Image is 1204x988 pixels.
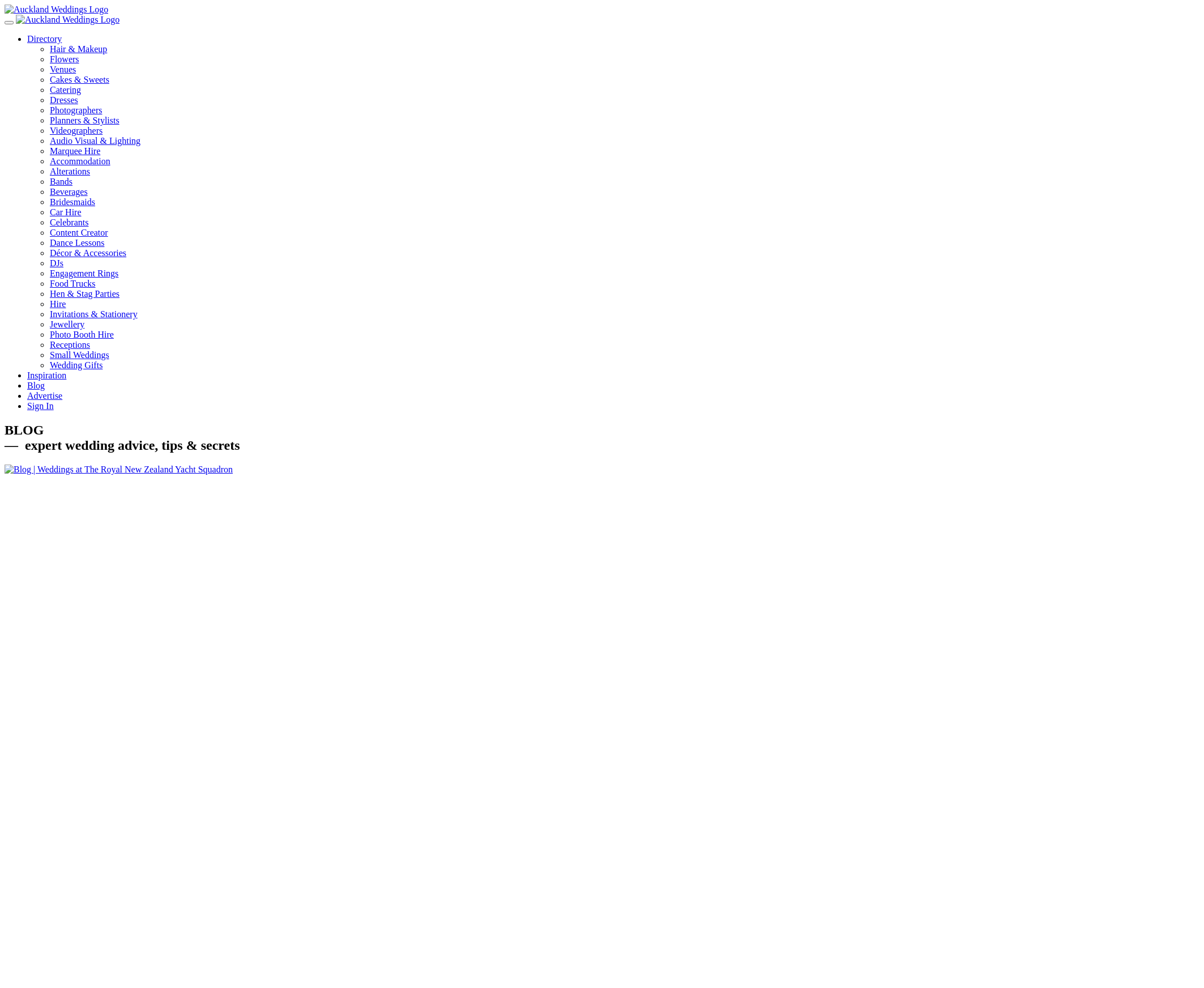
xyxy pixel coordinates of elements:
a: Alterations [50,167,90,176]
a: Dance Lessons [50,238,104,248]
button: Menu [5,21,14,24]
span: expert wedding advice, tips & secrets [25,438,240,453]
a: DJs [50,258,63,268]
a: Small Weddings [50,350,109,360]
a: Content Creator [50,228,108,237]
a: Photographers [50,105,1199,116]
a: Venues [50,65,1199,75]
a: Hair & Makeup [50,44,1199,54]
a: Invitations & Stationery [50,309,138,319]
a: Photo Booth Hire [50,330,114,339]
a: Hen & Stag Parties [50,289,119,299]
a: Celebrants [50,218,88,227]
a: Blog [27,381,45,390]
a: Planners & Stylists [50,116,1199,126]
a: Directory [27,34,62,44]
span: — [5,438,18,453]
h1: BLOG [5,423,1199,453]
a: Bridesmaids [50,197,95,207]
a: Inspiration [27,370,66,380]
a: Bands [50,177,72,186]
a: Flowers [50,54,1199,65]
a: Hire [50,299,66,309]
a: Engagement Rings [50,269,118,278]
a: Advertise [27,391,62,401]
a: Wedding Gifts [50,360,103,370]
a: Catering [50,85,1199,95]
a: Sign In [27,401,54,411]
a: Receptions [50,340,90,350]
a: Dresses [50,95,1199,105]
a: Beverages [50,187,88,197]
a: Marquee Hire [50,146,1199,156]
a: Décor & Accessories [50,248,126,258]
img: Auckland Weddings Logo [16,15,119,25]
a: Jewellery [50,320,84,329]
a: Car Hire [50,207,82,217]
a: Audio Visual & Lighting [50,136,1199,146]
img: Blog | Weddings at The Royal New Zealand Yacht Squadron [5,465,233,475]
a: Cakes & Sweets [50,75,1199,85]
a: Videographers [50,126,1199,136]
img: Auckland Weddings Logo [5,5,108,15]
a: Accommodation [50,156,110,166]
a: Food Trucks [50,279,95,288]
